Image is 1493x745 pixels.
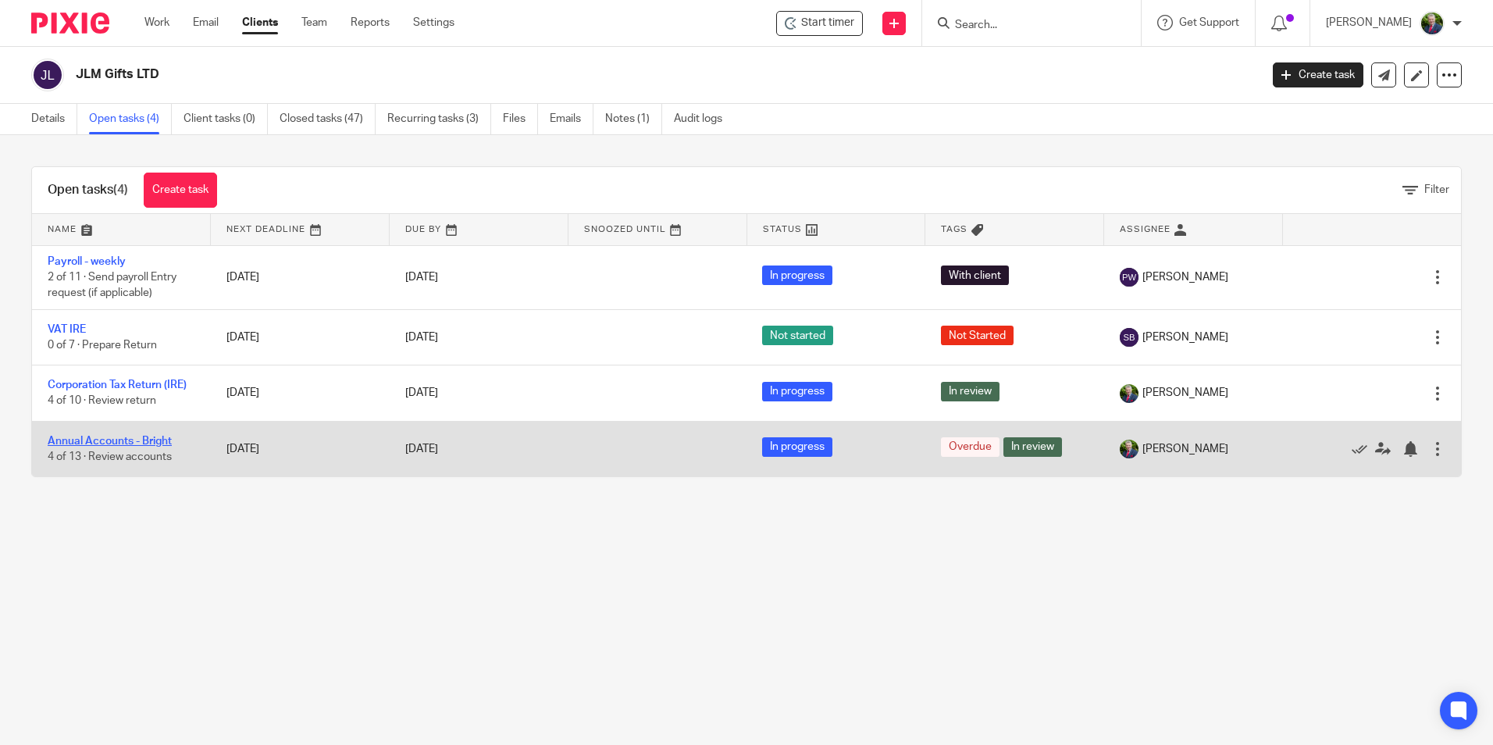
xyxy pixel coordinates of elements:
a: Client tasks (0) [184,104,268,134]
a: VAT IRE [48,324,86,335]
span: In review [941,382,999,401]
a: Work [144,15,169,30]
span: [PERSON_NAME] [1142,441,1228,457]
a: Files [503,104,538,134]
span: 4 of 10 · Review return [48,396,156,407]
td: [DATE] [211,421,390,476]
img: Pixie [31,12,109,34]
span: In progress [762,266,832,285]
span: In review [1003,437,1062,457]
a: Recurring tasks (3) [387,104,491,134]
div: JLM Gifts LTD [776,11,863,36]
span: Not Started [941,326,1014,345]
a: Closed tasks (47) [280,104,376,134]
a: Create task [144,173,217,208]
span: Filter [1424,184,1449,195]
img: download.png [1420,11,1445,36]
span: [DATE] [405,388,438,399]
img: svg%3E [1120,328,1138,347]
span: In progress [762,382,832,401]
span: Tags [941,225,967,233]
span: Start timer [801,15,854,31]
a: Notes (1) [605,104,662,134]
a: Open tasks (4) [89,104,172,134]
a: Emails [550,104,593,134]
a: Reports [351,15,390,30]
h2: JLM Gifts LTD [76,66,1014,83]
img: download.png [1120,440,1138,458]
a: Corporation Tax Return (IRE) [48,380,187,390]
a: Settings [413,15,454,30]
span: Not started [762,326,833,345]
span: [PERSON_NAME] [1142,269,1228,285]
span: [DATE] [405,332,438,343]
span: [DATE] [405,444,438,454]
a: Email [193,15,219,30]
a: Payroll - weekly [48,256,126,267]
td: [DATE] [211,245,390,309]
span: [DATE] [405,272,438,283]
img: svg%3E [1120,268,1138,287]
a: Annual Accounts - Bright [48,436,172,447]
a: Mark as done [1352,441,1375,457]
a: Create task [1273,62,1363,87]
span: In progress [762,437,832,457]
a: Details [31,104,77,134]
span: Get Support [1179,17,1239,28]
img: download.png [1120,384,1138,403]
span: Status [763,225,802,233]
span: [PERSON_NAME] [1142,385,1228,401]
span: 2 of 11 · Send payroll Entry request (if applicable) [48,272,176,299]
span: 0 of 7 · Prepare Return [48,340,157,351]
a: Clients [242,15,278,30]
span: (4) [113,184,128,196]
p: [PERSON_NAME] [1326,15,1412,30]
span: Overdue [941,437,999,457]
h1: Open tasks [48,182,128,198]
img: svg%3E [31,59,64,91]
span: [PERSON_NAME] [1142,330,1228,345]
a: Team [301,15,327,30]
span: 4 of 13 · Review accounts [48,451,172,462]
span: Snoozed Until [584,225,666,233]
td: [DATE] [211,309,390,365]
td: [DATE] [211,365,390,421]
a: Audit logs [674,104,734,134]
span: With client [941,266,1009,285]
input: Search [953,19,1094,33]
